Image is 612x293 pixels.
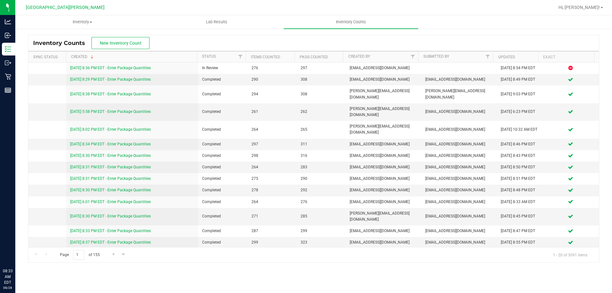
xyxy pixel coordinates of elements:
[5,73,11,80] inline-svg: Retail
[251,127,293,133] span: 264
[251,77,293,83] span: 290
[5,87,11,93] inline-svg: Reports
[70,142,151,146] a: [DATE] 8:34 PM EDT - Enter Package Quantities
[558,5,600,10] span: Hi, [PERSON_NAME]!
[6,242,25,261] iframe: Resource center
[425,153,493,159] span: [EMAIL_ADDRESS][DOMAIN_NAME]
[538,51,594,62] th: Exact
[350,187,418,193] span: [EMAIL_ADDRESS][DOMAIN_NAME]
[501,153,538,159] div: [DATE] 8:43 PM EDT
[501,65,538,71] div: [DATE] 8:54 PM EDT
[16,19,149,25] span: Inventory
[425,199,493,205] span: [EMAIL_ADDRESS][DOMAIN_NAME]
[202,228,244,234] span: Completed
[55,250,105,260] span: Page of 155
[501,199,538,205] div: [DATE] 8:33 AM EDT
[33,40,91,47] span: Inventory Counts
[425,213,493,219] span: [EMAIL_ADDRESS][DOMAIN_NAME]
[501,91,538,97] div: [DATE] 9:03 PM EDT
[482,51,493,62] a: Filter
[301,65,342,71] span: 297
[425,88,493,100] span: [PERSON_NAME][EMAIL_ADDRESS][DOMAIN_NAME]
[301,91,342,97] span: 308
[301,228,342,234] span: 299
[71,55,95,59] a: Created
[202,153,244,159] span: Completed
[425,109,493,115] span: [EMAIL_ADDRESS][DOMAIN_NAME]
[251,213,293,219] span: 271
[350,210,418,223] span: [PERSON_NAME][EMAIL_ADDRESS][DOMAIN_NAME]
[202,213,244,219] span: Completed
[70,165,151,169] a: [DATE] 8:31 PM EDT - Enter Package Quantities
[202,176,244,182] span: Completed
[425,127,493,133] span: [EMAIL_ADDRESS][DOMAIN_NAME]
[73,250,84,260] input: 1
[301,109,342,115] span: 262
[197,19,236,25] span: Lab Results
[350,153,418,159] span: [EMAIL_ADDRESS][DOMAIN_NAME]
[350,106,418,118] span: [PERSON_NAME][EMAIL_ADDRESS][DOMAIN_NAME]
[70,109,151,114] a: [DATE] 5:58 PM EDT - Enter Package Quantities
[70,240,151,245] a: [DATE] 8:37 PM EDT - Enter Package Quantities
[251,65,293,71] span: 276
[251,55,280,59] a: Items Counted
[498,55,515,59] a: Updated
[3,268,12,285] p: 08:33 AM EDT
[350,199,418,205] span: [EMAIL_ADDRESS][DOMAIN_NAME]
[251,153,293,159] span: 298
[301,239,342,245] span: 323
[26,5,105,10] span: [GEOGRAPHIC_DATA][PERSON_NAME]
[70,188,151,192] a: [DATE] 8:30 PM EDT - Enter Package Quantities
[350,141,418,147] span: [EMAIL_ADDRESS][DOMAIN_NAME]
[501,228,538,234] div: [DATE] 8:47 PM EDT
[202,77,244,83] span: Completed
[202,199,244,205] span: Completed
[70,214,151,218] a: [DATE] 8:30 PM EDT - Enter Package Quantities
[301,176,342,182] span: 290
[70,153,151,158] a: [DATE] 8:30 PM EDT - Enter Package Quantities
[301,199,342,205] span: 276
[251,91,293,97] span: 294
[235,51,246,62] a: Filter
[119,250,128,259] a: Go to the last page
[301,213,342,219] span: 285
[407,51,418,62] a: Filter
[501,239,538,245] div: [DATE] 8:55 PM EDT
[350,88,418,100] span: [PERSON_NAME][EMAIL_ADDRESS][DOMAIN_NAME]
[70,176,151,181] a: [DATE] 8:31 PM EDT - Enter Package Quantities
[501,127,538,133] div: [DATE] 10:32 AM EDT
[425,164,493,170] span: [EMAIL_ADDRESS][DOMAIN_NAME]
[5,32,11,39] inline-svg: Inbound
[5,60,11,66] inline-svg: Outbound
[301,141,342,147] span: 311
[501,213,538,219] div: [DATE] 8:45 PM EDT
[284,15,418,29] a: Inventory Counts
[251,199,293,205] span: 264
[425,187,493,193] span: [EMAIL_ADDRESS][DOMAIN_NAME]
[33,55,58,59] a: Sync Status
[70,66,151,70] a: [DATE] 8:36 PM EDT - Enter Package Quantities
[301,153,342,159] span: 316
[301,164,342,170] span: 283
[425,239,493,245] span: [EMAIL_ADDRESS][DOMAIN_NAME]
[202,109,244,115] span: Completed
[350,77,418,83] span: [EMAIL_ADDRESS][DOMAIN_NAME]
[251,228,293,234] span: 287
[300,55,328,59] a: Pkgs Counted
[348,54,370,59] a: Created By
[251,141,293,147] span: 297
[423,54,449,59] a: Submitted By
[350,164,418,170] span: [EMAIL_ADDRESS][DOMAIN_NAME]
[425,77,493,83] span: [EMAIL_ADDRESS][DOMAIN_NAME]
[501,176,538,182] div: [DATE] 8:51 PM EDT
[251,176,293,182] span: 275
[202,141,244,147] span: Completed
[501,109,538,115] div: [DATE] 6:23 PM EDT
[501,164,538,170] div: [DATE] 8:50 PM EDT
[70,77,151,82] a: [DATE] 8:29 PM EDT - Enter Package Quantities
[548,250,593,260] span: 1 - 20 of 3091 items
[70,92,151,96] a: [DATE] 8:38 PM EDT - Enter Package Quantities
[425,176,493,182] span: [EMAIL_ADDRESS][DOMAIN_NAME]
[109,250,118,259] a: Go to the next page
[5,46,11,52] inline-svg: Inventory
